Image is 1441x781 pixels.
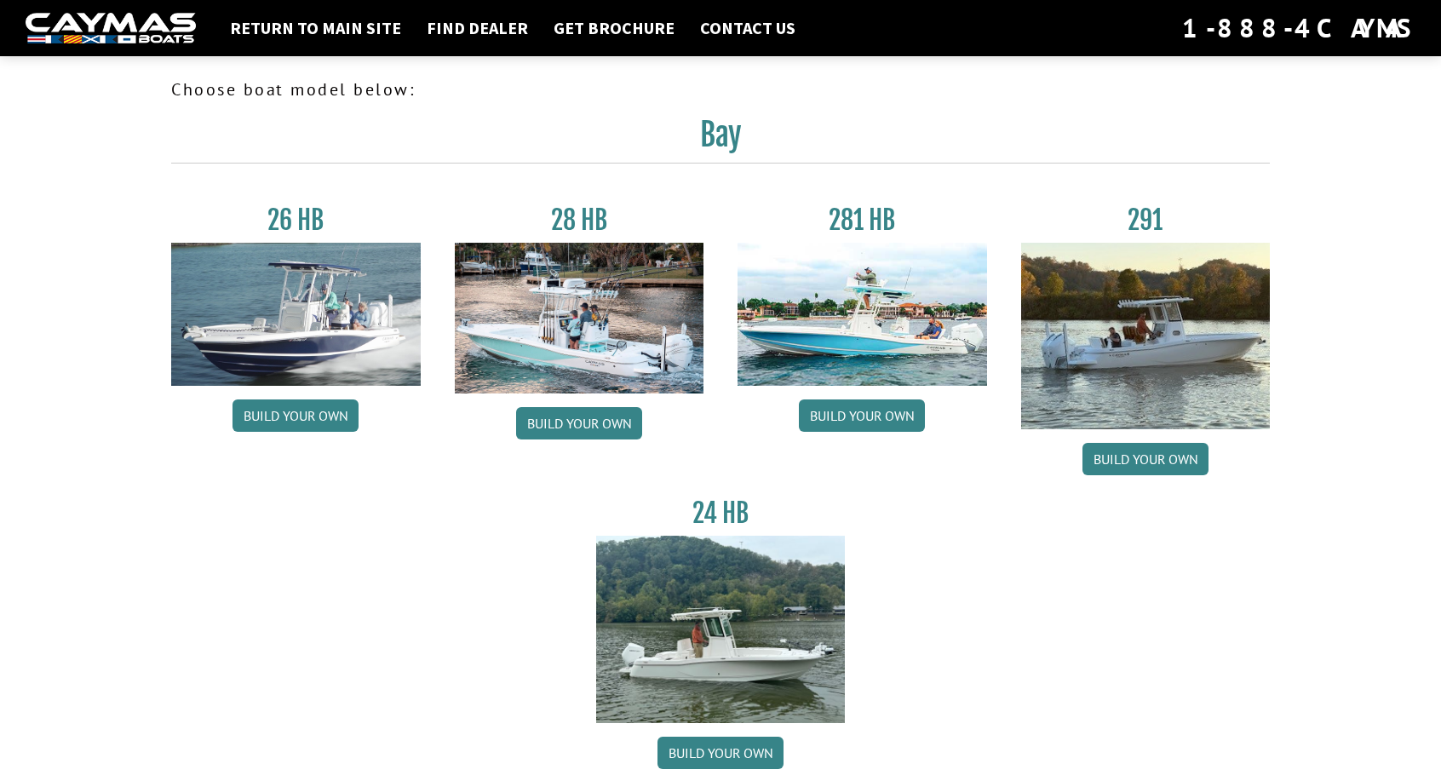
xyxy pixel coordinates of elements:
[516,407,642,439] a: Build your own
[221,17,410,39] a: Return to main site
[545,17,683,39] a: Get Brochure
[1182,9,1415,47] div: 1-888-4CAYMAS
[171,77,1270,102] p: Choose boat model below:
[596,497,846,529] h3: 24 HB
[26,13,196,44] img: white-logo-c9c8dbefe5ff5ceceb0f0178aa75bf4bb51f6bca0971e226c86eb53dfe498488.png
[799,399,925,432] a: Build your own
[418,17,537,39] a: Find Dealer
[1082,443,1208,475] a: Build your own
[455,243,704,393] img: 28_hb_thumbnail_for_caymas_connect.jpg
[1021,204,1271,236] h3: 291
[596,536,846,722] img: 24_HB_thumbnail.jpg
[171,204,421,236] h3: 26 HB
[657,737,784,769] a: Build your own
[1021,243,1271,429] img: 291_Thumbnail.jpg
[171,243,421,386] img: 26_new_photo_resized.jpg
[738,243,987,386] img: 28-hb-twin.jpg
[171,116,1270,164] h2: Bay
[455,204,704,236] h3: 28 HB
[233,399,359,432] a: Build your own
[738,204,987,236] h3: 281 HB
[692,17,804,39] a: Contact Us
